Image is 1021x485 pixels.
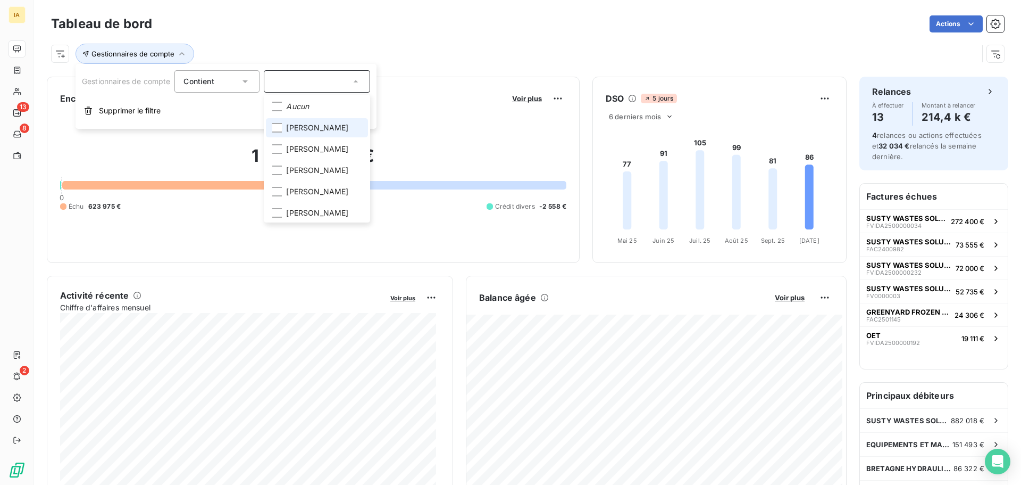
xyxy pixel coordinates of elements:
span: 32 034 € [878,142,909,150]
span: Aucun [286,101,309,112]
button: SUSTY WASTES SOLUTIONS [GEOGRAPHIC_DATA] (SWS FRANCE)FV000000352 735 € [860,280,1008,303]
span: -2 558 € [539,202,566,211]
button: Voir plus [509,94,545,103]
span: 52 735 € [956,287,984,296]
span: [PERSON_NAME] [286,122,348,133]
span: 2 [20,366,29,375]
tspan: Sept. 25 [761,237,785,244]
tspan: Juin 25 [652,237,674,244]
span: 73 555 € [956,241,984,249]
h6: Relances [872,85,911,98]
span: 86 322 € [953,464,984,473]
h4: 214,4 k € [922,109,976,126]
span: Voir plus [512,94,542,103]
button: SUSTY WASTES SOLUTIONS [GEOGRAPHIC_DATA] (SWS FRANCE)FVIDA2500000034272 400 € [860,209,1008,233]
span: Gestionnaires de compte [82,77,170,86]
tspan: [DATE] [799,237,819,244]
span: Montant à relancer [922,102,976,109]
span: FAC2501145 [866,316,901,323]
button: Supprimer le filtre [76,99,376,122]
span: FVIDA2500000192 [866,340,920,346]
span: Supprimer le filtre [99,105,161,116]
img: Logo LeanPay [9,462,26,479]
button: Gestionnaires de compte [76,44,194,64]
span: 72 000 € [956,264,984,273]
tspan: Mai 25 [617,237,637,244]
button: Actions [930,15,983,32]
span: 24 306 € [955,311,984,319]
button: OETFVIDA250000019219 111 € [860,326,1008,350]
span: 623 975 € [88,202,121,211]
h6: Encours client [60,92,121,105]
span: 151 493 € [952,440,984,449]
h6: DSO [606,92,624,105]
span: Crédit divers [495,202,535,211]
div: IA [9,6,26,23]
span: relances ou actions effectuées et relancés la semaine dernière. [872,131,982,161]
span: Contient [183,77,214,86]
span: 6 derniers mois [609,112,661,121]
span: 5 jours [641,94,676,103]
span: Voir plus [775,293,805,302]
span: [PERSON_NAME] [286,208,348,218]
div: Open Intercom Messenger [985,449,1010,474]
button: SUSTY WASTES SOLUTIONS [GEOGRAPHIC_DATA] (SWS FRANCE)FVIDA250000023272 000 € [860,256,1008,280]
h6: Balance âgée [479,291,536,304]
h2: 1 409 541,73 € [60,145,566,177]
span: Échu [69,202,84,211]
h6: Activité récente [60,289,129,302]
span: 882 018 € [951,416,984,425]
span: FV0000003 [866,293,900,299]
span: 272 400 € [951,217,984,226]
span: Gestionnaires de compte [91,50,174,58]
span: FAC2400982 [866,246,904,252]
h6: Factures échues [860,184,1008,209]
span: Chiffre d'affaires mensuel [60,302,383,313]
span: BRETAGNE HYDRAULIQUE [866,464,953,473]
span: [PERSON_NAME] [286,165,348,176]
span: FVIDA2500000034 [866,223,922,229]
span: SUSTY WASTES SOLUTIONS [GEOGRAPHIC_DATA] (SWS FRANCE) [866,261,951,269]
span: [PERSON_NAME] [286,144,348,154]
span: FVIDA2500000232 [866,269,922,276]
span: 19 111 € [961,334,984,343]
span: SUSTY WASTES SOLUTIONS [GEOGRAPHIC_DATA] (SWS FRANCE) [866,416,951,425]
span: 13 [17,102,29,112]
span: 4 [872,131,877,139]
button: Voir plus [772,293,808,302]
span: SUSTY WASTES SOLUTIONS [GEOGRAPHIC_DATA] (SWS FRANCE) [866,284,951,293]
span: OET [866,331,881,340]
tspan: Août 25 [725,237,748,244]
h4: 13 [872,109,904,126]
span: SUSTY WASTES SOLUTIONS [GEOGRAPHIC_DATA] (SWS FRANCE) [866,214,947,223]
button: Voir plus [387,293,419,302]
span: EQUIPEMENTS ET MACHINES DE L'OUEST [866,440,952,449]
span: [PERSON_NAME] [286,186,348,197]
button: GREENYARD FROZEN FRANCE SASFAC250114524 306 € [860,303,1008,326]
span: À effectuer [872,102,904,109]
span: GREENYARD FROZEN FRANCE SAS [866,308,950,316]
span: 8 [20,124,29,133]
span: 0 [60,193,64,202]
tspan: Juil. 25 [689,237,710,244]
h3: Tableau de bord [51,14,152,34]
span: SUSTY WASTES SOLUTIONS [GEOGRAPHIC_DATA] (SWS FRANCE) [866,237,951,246]
h6: Principaux débiteurs [860,383,1008,408]
span: Voir plus [390,294,415,302]
button: SUSTY WASTES SOLUTIONS [GEOGRAPHIC_DATA] (SWS FRANCE)FAC240098273 555 € [860,233,1008,256]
